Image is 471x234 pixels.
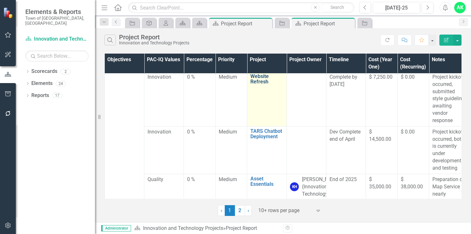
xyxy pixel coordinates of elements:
span: $ 7,250.00 [369,74,392,80]
span: Search [330,5,344,10]
button: AK [454,2,466,13]
a: TARS Chatbot Deployment [250,128,283,140]
td: Double-Click to Edit [216,126,247,174]
span: Administrator [101,225,131,231]
div: Project Report [119,34,189,41]
a: Website Refresh [250,74,283,85]
small: Town of [GEOGRAPHIC_DATA], [GEOGRAPHIC_DATA] [25,16,89,26]
span: ‹ [221,207,222,213]
span: $ 0.00 [401,74,415,80]
td: Double-Click to Edit [144,126,184,174]
input: Search ClearPoint... [128,2,355,13]
div: [DATE]-25 [375,4,418,12]
a: Elements [31,80,53,87]
div: 0 % [187,74,212,81]
span: $ 0.00 [401,129,415,135]
a: Innovation and Technology Projects [143,225,223,231]
a: Reports [31,92,49,99]
span: Quality [148,176,163,182]
div: [PERSON_NAME] (Innovation & Technology) [302,176,340,198]
span: $ 35,000.00 [369,176,391,190]
td: Double-Click to Edit [366,71,398,126]
span: $ 38,000.00 [401,176,423,190]
td: Double-Click to Edit [398,71,429,126]
div: Project Report [221,20,271,28]
a: Asset Essentials [250,176,283,187]
span: Dev Complete end of April [330,129,361,142]
a: Scorecards [31,68,57,75]
a: Innovation and Technology Projects [25,36,89,43]
td: Double-Click to Edit [429,71,469,126]
span: Elements & Reports [25,8,89,16]
div: 2 [60,69,71,74]
div: 17 [52,93,62,98]
div: Project Report [304,20,353,28]
td: Double-Click to Edit Right Click for Context Menu [247,71,287,126]
img: ClearPoint Strategy [3,7,14,18]
span: Innovation [148,129,171,135]
span: Medium [219,129,237,135]
td: Double-Click to Edit Right Click for Context Menu [247,126,287,174]
span: $ 14,500.00 [369,129,391,142]
a: 2 [235,205,245,216]
td: Double-Click to Edit [326,71,366,126]
td: Double-Click to Edit [287,126,326,174]
td: Double-Click to Edit [216,71,247,126]
td: Double-Click to Edit [366,126,398,174]
td: Double-Click to Edit [326,126,366,174]
span: Innovation [148,74,171,80]
button: [DATE]-25 [373,2,420,13]
span: › [248,207,249,213]
td: Double-Click to Edit [287,71,326,126]
span: 1 [225,205,235,216]
td: Double-Click to Edit [429,126,469,174]
span: Complete by [DATE] [330,74,357,87]
input: Search Below... [25,50,89,62]
td: Double-Click to Edit [144,71,184,126]
div: » [134,225,278,232]
div: Project Report [226,225,257,231]
span: Project kickoff occurred, bot is currently under development and testing [432,129,465,171]
td: Double-Click to Edit [398,126,429,174]
div: Innovation and Technology Projects [119,41,189,45]
span: Medium [219,176,237,182]
span: Medium [219,74,237,80]
div: 0 % [187,176,212,183]
button: Search [321,3,353,12]
div: 0 % [187,128,212,136]
td: Double-Click to Edit [184,126,216,174]
div: 24 [56,81,66,86]
td: Double-Click to Edit [184,71,216,126]
span: End of 2025 [330,176,357,182]
span: Project kickoff occurred, submitted style guideline, awaiting vendor response [432,74,465,123]
div: KH [290,182,299,191]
